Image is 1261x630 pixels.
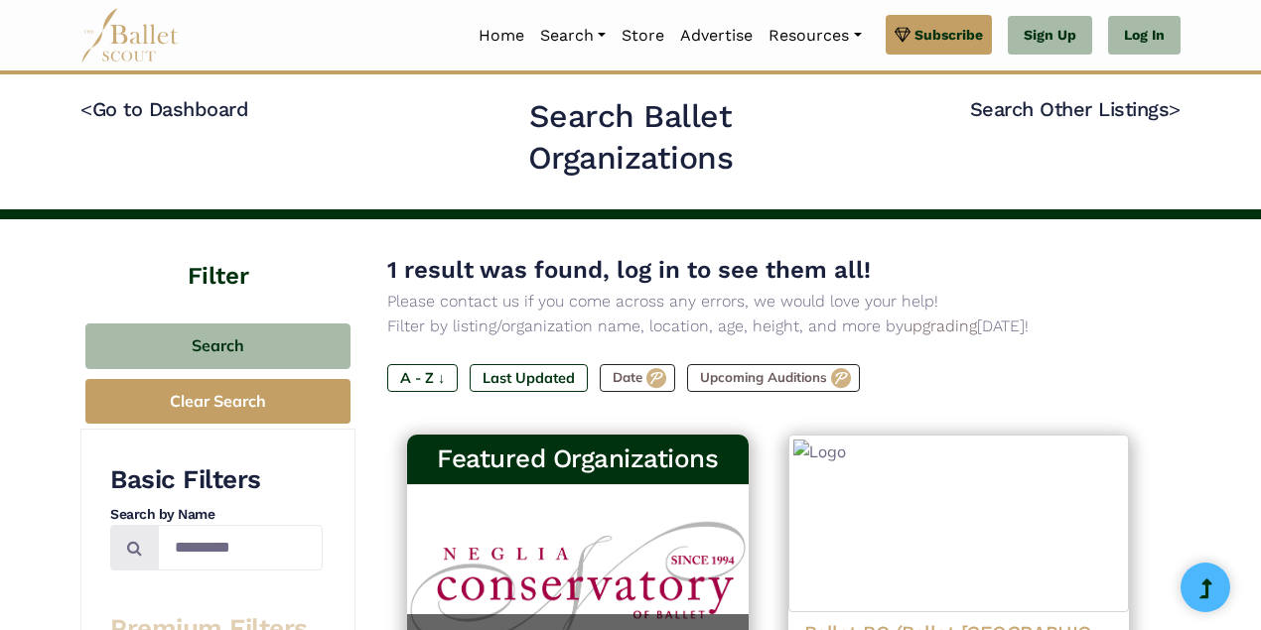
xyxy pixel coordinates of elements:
[80,96,92,121] code: <
[895,24,911,46] img: gem.svg
[158,525,323,571] input: Search by names...
[886,15,992,55] a: Subscribe
[80,219,355,294] h4: Filter
[687,364,860,392] label: Upcoming Auditions
[110,505,323,525] h4: Search by Name
[430,96,832,179] h2: Search Ballet Organizations
[600,364,675,392] label: Date
[1008,16,1092,56] a: Sign Up
[85,323,350,370] button: Search
[761,15,869,57] a: Resources
[80,97,248,121] a: <Go to Dashboard
[614,15,672,57] a: Store
[387,314,1149,339] p: Filter by listing/organization name, location, age, height, and more by [DATE]!
[471,15,532,57] a: Home
[532,15,614,57] a: Search
[387,364,458,392] label: A - Z ↓
[970,97,1181,121] a: Search Other Listings>
[110,463,323,497] h3: Basic Filters
[423,442,733,476] h3: Featured Organizations
[904,316,977,335] a: upgrading
[85,379,350,424] button: Clear Search
[672,15,761,57] a: Advertise
[914,24,983,46] span: Subscribe
[470,364,588,392] label: Last Updated
[788,435,1130,612] img: Logo
[387,256,871,284] span: 1 result was found, log in to see them all!
[387,289,1149,315] p: Please contact us if you come across any errors, we would love your help!
[1108,16,1181,56] a: Log In
[1169,96,1181,121] code: >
